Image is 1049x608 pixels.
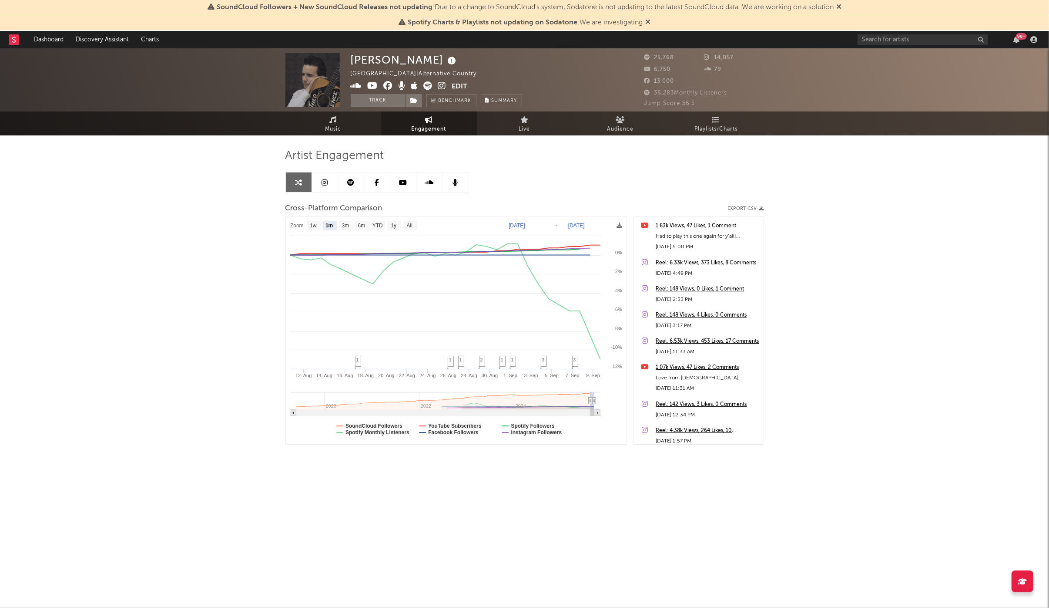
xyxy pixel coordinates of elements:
span: Music [325,124,341,135]
span: Dismiss [645,19,650,26]
div: [PERSON_NAME] [351,53,459,67]
text: 1y [391,223,396,229]
span: 1 [501,357,503,362]
div: Had to play this one again for y’all! #newmusic #countrymusic #country #singersongwriter [656,231,759,242]
span: Summary [492,98,517,103]
text: 3m [342,223,349,229]
text: -8% [613,326,622,331]
text: [DATE] [509,223,525,229]
button: Track [351,94,405,107]
text: 18. Aug [357,373,373,378]
text: SoundCloud Followers [345,423,402,429]
a: Reel: 148 Views, 4 Likes, 0 Comments [656,310,759,321]
span: Spotify Charts & Playlists not updating on Sodatone [408,19,577,26]
text: -12% [611,364,622,369]
div: [GEOGRAPHIC_DATA] | Alternative Country [351,69,487,79]
div: [DATE] 5:00 PM [656,242,759,252]
text: 1m [325,223,332,229]
input: Search for artists [858,34,988,45]
div: Love from [DEMOGRAPHIC_DATA][GEOGRAPHIC_DATA] in [GEOGRAPHIC_DATA], [GEOGRAPHIC_DATA] #countrymus... [656,373,759,383]
div: [DATE] 11:33 AM [656,347,759,357]
span: 3 [573,357,576,362]
span: Artist Engagement [285,151,384,161]
a: Engagement [381,111,477,135]
span: Jump Score: 56.5 [644,101,695,106]
div: 99 + [1016,33,1027,40]
text: 0% [615,250,622,255]
text: Zoom [290,223,304,229]
text: All [406,223,412,229]
text: 6m [358,223,365,229]
div: [DATE] 2:33 PM [656,294,759,305]
span: 2 [480,357,483,362]
text: 28. Aug [461,373,477,378]
span: 1 [459,357,462,362]
div: [DATE] 1:57 PM [656,436,759,446]
button: Edit [452,81,468,92]
a: 1.07k Views, 47 Likes, 2 Comments [656,362,759,373]
a: Discovery Assistant [70,31,135,48]
a: Charts [135,31,165,48]
text: 12. Aug [295,373,312,378]
span: Playlists/Charts [694,124,737,135]
text: 30. Aug [481,373,497,378]
text: YTD [372,223,382,229]
span: 13,000 [644,78,674,84]
text: Facebook Followers [428,429,479,436]
button: Summary [481,94,522,107]
span: 14,057 [704,55,734,61]
span: Engagement [412,124,446,135]
span: 1 [511,357,514,362]
text: 14. Aug [316,373,332,378]
a: 1.63k Views, 47 Likes, 1 Comment [656,221,759,231]
a: Benchmark [426,94,476,107]
button: 99+ [1013,36,1019,43]
text: → [553,223,559,229]
span: : Due to a change to SoundCloud's system, Sodatone is not updating to the latest SoundCloud data.... [217,4,834,11]
a: Playlists/Charts [668,111,764,135]
button: Export CSV [728,206,764,211]
span: 1 [356,357,359,362]
a: Reel: 6.53k Views, 453 Likes, 17 Comments [656,336,759,347]
text: Spotify Followers [511,423,554,429]
text: 1. Sep [503,373,517,378]
a: Audience [573,111,668,135]
text: 7. Sep [565,373,579,378]
a: Reel: 4.38k Views, 264 Likes, 10 Comments [656,426,759,436]
text: Instagram Followers [511,429,562,436]
a: Reel: 6.33k Views, 373 Likes, 8 Comments [656,258,759,268]
span: 36,283 Monthly Listeners [644,90,727,96]
span: 79 [704,67,721,72]
text: 16. Aug [337,373,353,378]
span: Benchmark [439,96,472,106]
text: [DATE] [568,223,585,229]
text: -6% [613,307,622,312]
text: -2% [613,269,622,274]
div: [DATE] 11:31 AM [656,383,759,394]
span: 3 [542,357,545,362]
a: Reel: 148 Views, 0 Likes, 1 Comment [656,284,759,294]
text: 24. Aug [419,373,436,378]
text: 26. Aug [440,373,456,378]
text: -10% [611,345,622,350]
a: Dashboard [28,31,70,48]
span: Dismiss [836,4,841,11]
text: 9. Sep [586,373,600,378]
text: Spotify Monthly Listeners [345,429,409,436]
text: 5. Sep [545,373,559,378]
a: Live [477,111,573,135]
span: 6,750 [644,67,671,72]
span: 1 [449,357,452,362]
span: Cross-Platform Comparison [285,203,382,214]
text: -4% [613,288,622,293]
text: YouTube Subscribers [428,423,482,429]
a: Reel: 142 Views, 3 Likes, 0 Comments [656,399,759,410]
span: Audience [607,124,633,135]
text: 20. Aug [378,373,394,378]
